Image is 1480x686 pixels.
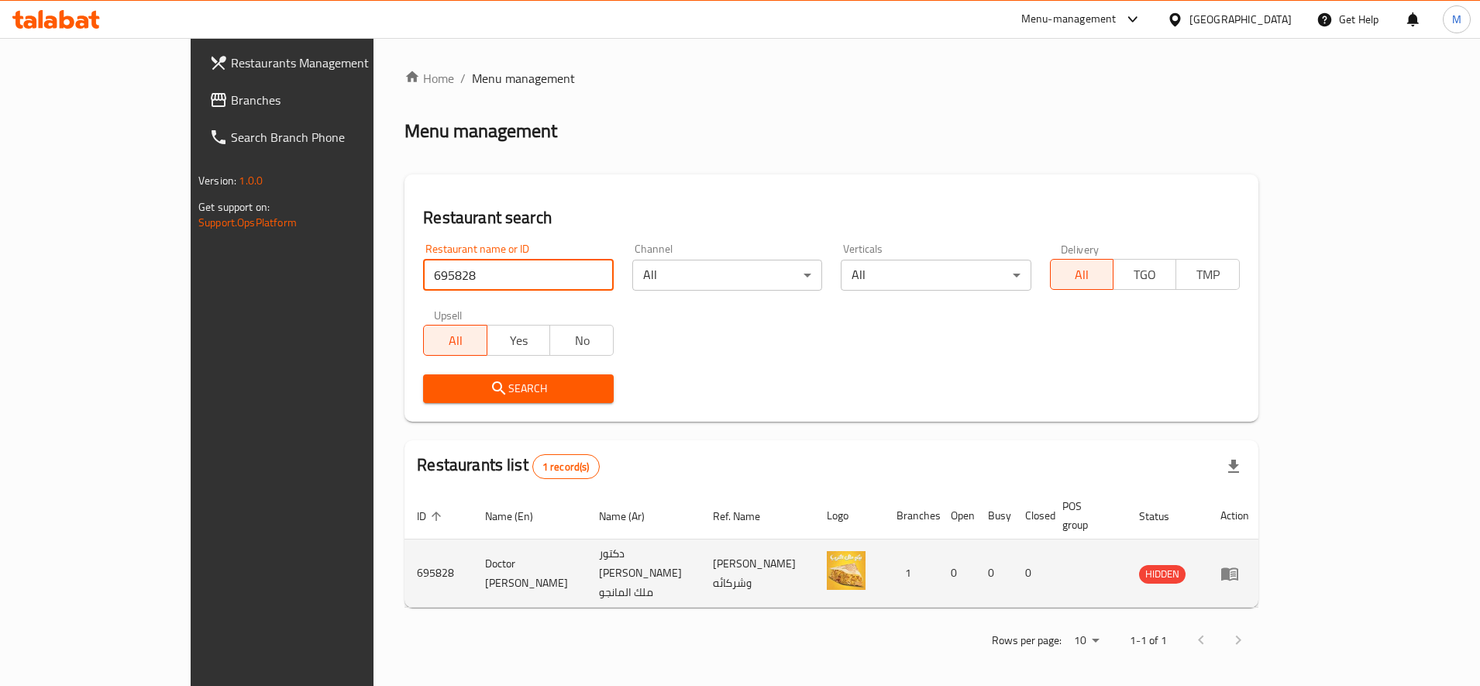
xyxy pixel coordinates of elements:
[1013,492,1050,539] th: Closed
[430,329,480,352] span: All
[1050,259,1113,290] button: All
[532,454,600,479] div: Total records count
[1021,10,1117,29] div: Menu-management
[884,539,938,608] td: 1
[197,81,438,119] a: Branches
[494,329,544,352] span: Yes
[473,539,587,608] td: Doctor [PERSON_NAME]
[1062,497,1108,534] span: POS group
[938,539,976,608] td: 0
[198,212,297,233] a: Support.OpsPlatform
[1182,264,1233,286] span: TMP
[417,453,599,479] h2: Restaurants list
[423,325,487,356] button: All
[1013,539,1050,608] td: 0
[404,69,1258,88] nav: breadcrumb
[1139,565,1186,583] span: HIDDEN
[1215,448,1252,485] div: Export file
[1113,259,1176,290] button: TGO
[485,507,553,526] span: Name (En)
[434,309,463,320] label: Upsell
[1220,564,1249,583] div: Menu
[1175,259,1239,290] button: TMP
[1189,11,1292,28] div: [GEOGRAPHIC_DATA]
[587,539,700,608] td: دكتور [PERSON_NAME] ملك المانجو
[599,507,665,526] span: Name (Ar)
[1120,264,1170,286] span: TGO
[549,325,613,356] button: No
[814,492,884,539] th: Logo
[231,128,425,147] span: Search Branch Phone
[533,460,599,474] span: 1 record(s)
[435,379,601,398] span: Search
[992,631,1062,650] p: Rows per page:
[231,53,425,72] span: Restaurants Management
[632,260,822,291] div: All
[472,69,575,88] span: Menu management
[556,329,607,352] span: No
[404,492,1261,608] table: enhanced table
[404,119,557,143] h2: Menu management
[1208,492,1261,539] th: Action
[938,492,976,539] th: Open
[1061,243,1100,254] label: Delivery
[231,91,425,109] span: Branches
[487,325,550,356] button: Yes
[700,539,814,608] td: [PERSON_NAME] وشركائه
[1068,629,1105,653] div: Rows per page:
[713,507,780,526] span: Ref. Name
[423,206,1240,229] h2: Restaurant search
[198,171,236,191] span: Version:
[239,171,263,191] span: 1.0.0
[1452,11,1461,28] span: M
[197,119,438,156] a: Search Branch Phone
[198,197,270,217] span: Get support on:
[976,492,1013,539] th: Busy
[1057,264,1107,286] span: All
[884,492,938,539] th: Branches
[404,539,473,608] td: 695828
[423,260,613,291] input: Search for restaurant name or ID..
[1130,631,1167,650] p: 1-1 of 1
[197,44,438,81] a: Restaurants Management
[827,551,866,590] img: Doctor Biko Malik Al Mango
[841,260,1031,291] div: All
[417,507,446,526] span: ID
[460,69,466,88] li: /
[1139,507,1189,526] span: Status
[423,374,613,403] button: Search
[976,539,1013,608] td: 0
